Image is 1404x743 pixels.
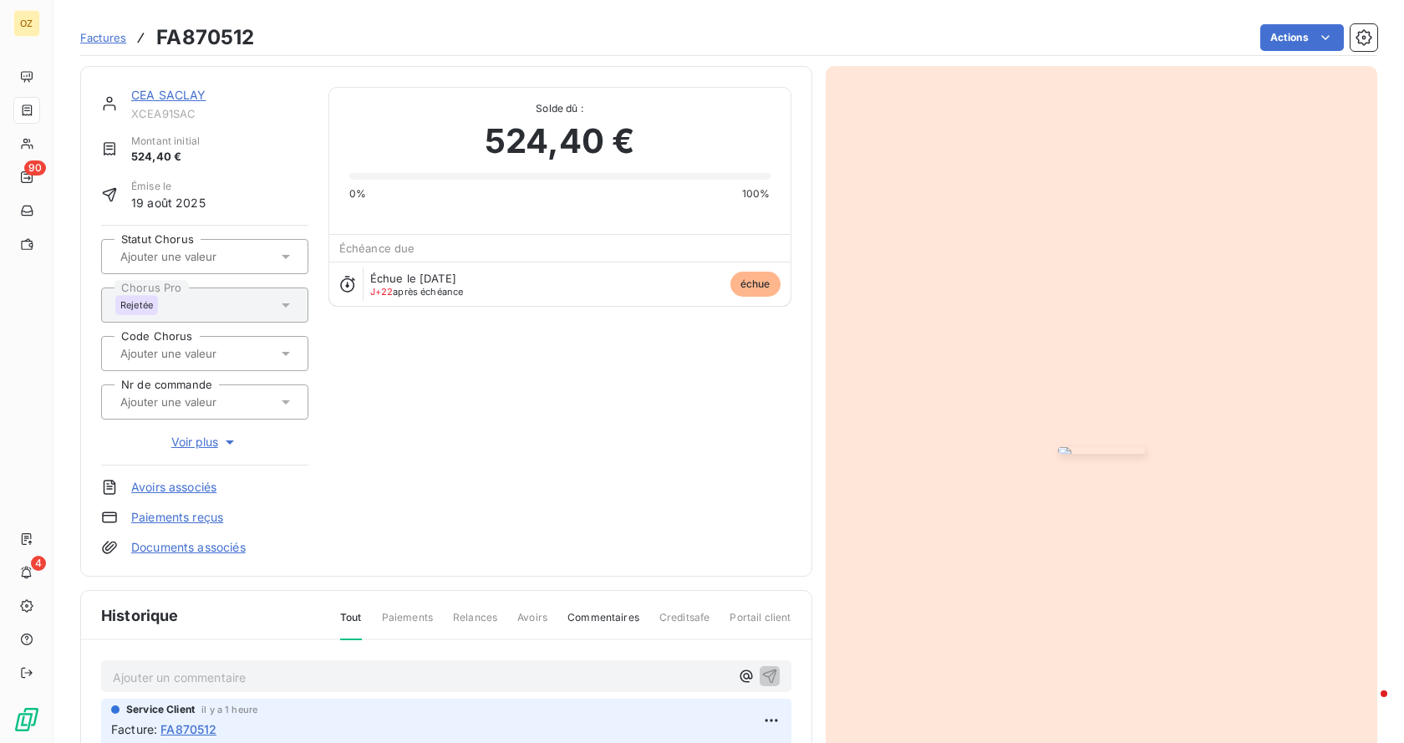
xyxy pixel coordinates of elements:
a: CEA SACLAY [131,88,206,102]
span: Service Client [126,702,195,717]
span: Relances [453,610,497,639]
a: Documents associés [131,539,246,556]
span: Rejetée [120,300,153,310]
iframe: Intercom live chat [1347,686,1387,726]
span: 524,40 € [131,149,200,165]
img: invoice_thumbnail [1058,447,1145,454]
h3: FA870512 [156,23,254,53]
span: J+22 [370,286,394,298]
input: Ajouter une valeur [119,394,287,410]
span: Portail client [730,610,791,639]
span: Historique [101,604,179,627]
span: il y a 1 heure [201,705,257,715]
a: Avoirs associés [131,479,216,496]
span: 19 août 2025 [131,194,206,211]
span: Factures [80,31,126,44]
button: Actions [1260,24,1344,51]
span: Tout [340,610,362,640]
span: FA870512 [160,720,216,738]
span: 4 [31,556,46,571]
span: Montant initial [131,134,200,149]
span: échue [730,272,781,297]
span: Échue le [DATE] [370,272,456,285]
span: Solde dû : [349,101,771,116]
span: Creditsafe [659,610,710,639]
div: OZ [13,10,40,37]
span: Voir plus [171,434,238,450]
a: Paiements reçus [131,509,223,526]
span: XCEA91SAC [131,107,308,120]
img: Logo LeanPay [13,706,40,733]
span: Paiements [382,610,433,639]
span: Échéance due [339,242,415,255]
button: Voir plus [101,433,308,451]
span: 100% [742,186,771,201]
span: 524,40 € [485,116,634,166]
span: 90 [24,160,46,176]
a: Factures [80,29,126,46]
span: Facture : [111,720,157,738]
input: Ajouter une valeur [119,249,287,264]
span: Émise le [131,179,206,194]
span: Avoirs [517,610,547,639]
span: après échéance [370,287,464,297]
span: Commentaires [567,610,639,639]
input: Ajouter une valeur [119,346,287,361]
span: 0% [349,186,366,201]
